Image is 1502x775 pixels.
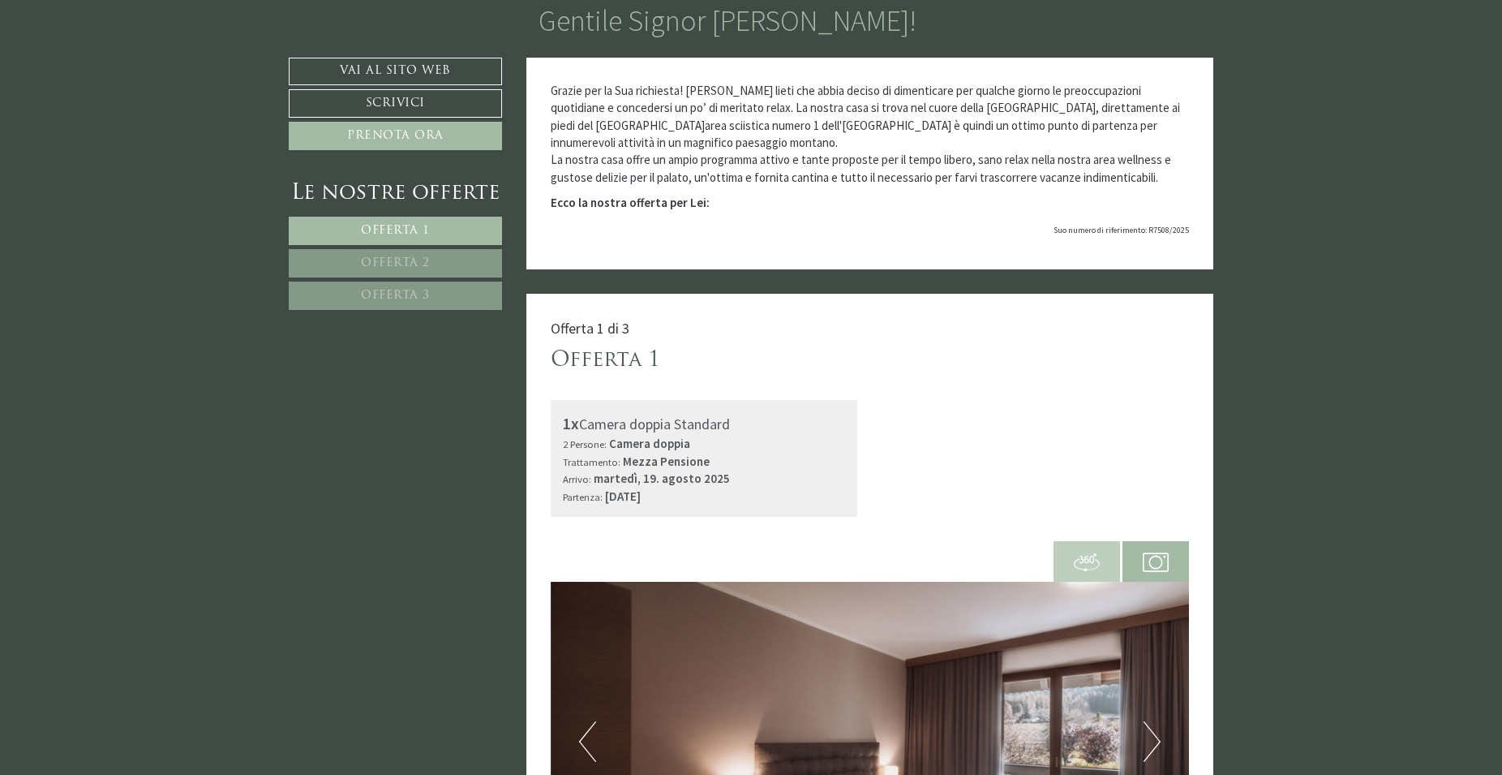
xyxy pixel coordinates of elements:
small: 12:55 [24,75,215,86]
span: Suo numero di riferimento: R7508/2025 [1054,225,1189,235]
a: Prenota ora [289,122,502,150]
b: 1x [563,413,579,433]
div: Le nostre offerte [289,179,502,209]
small: Arrivo: [563,472,591,485]
a: Vai al sito web [289,58,502,85]
div: domenica [281,12,358,38]
button: Invia [551,428,640,456]
b: martedì, 19. agosto 2025 [594,471,730,486]
div: Montis – Active Nature Spa [24,46,215,58]
img: camera.svg [1143,549,1169,575]
button: Previous [579,721,596,762]
strong: Ecco la nostra offerta per Lei: [551,195,710,210]
span: Offerta 1 di 3 [551,319,629,338]
div: Offerta 1 [551,346,660,376]
span: Offerta 3 [361,290,430,302]
b: [DATE] [605,489,641,504]
h1: Gentile Signor [PERSON_NAME]! [539,5,916,37]
small: Partenza: [563,490,603,503]
small: Trattamento: [563,455,620,468]
a: Scrivici [289,89,502,118]
p: Grazie per la Sua richiesta! [PERSON_NAME] lieti che abbia deciso di dimenticare per qualche gior... [551,82,1190,187]
span: Offerta 2 [361,257,430,269]
span: Offerta 1 [361,225,430,237]
div: Buon giorno, come possiamo aiutarla? [12,43,223,89]
button: Next [1144,721,1161,762]
div: Camera doppia Standard [563,412,846,436]
b: Mezza Pensione [623,454,710,469]
small: 2 Persone: [563,437,607,450]
b: Camera doppia [609,436,690,451]
img: 360-grad.svg [1074,549,1100,575]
